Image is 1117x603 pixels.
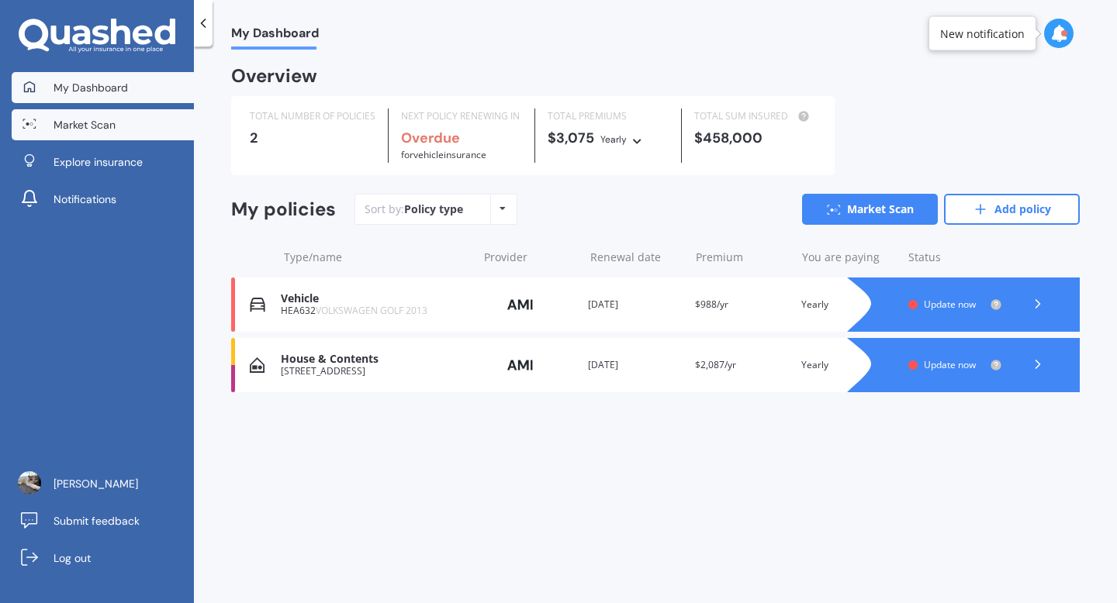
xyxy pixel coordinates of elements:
[316,304,427,317] span: VOLKSWAGEN GOLF 2013
[54,550,91,566] span: Log out
[548,130,669,147] div: $3,075
[231,198,336,221] div: My policies
[694,109,815,124] div: TOTAL SUM INSURED
[401,148,486,161] span: for Vehicle insurance
[695,358,736,371] span: $2,087/yr
[281,292,469,305] div: Vehicle
[694,130,815,146] div: $458,000
[250,130,375,146] div: 2
[231,26,319,47] span: My Dashboard
[588,297,682,312] div: [DATE]
[944,194,1080,225] a: Add policy
[231,68,317,84] div: Overview
[12,146,194,177] a: Explore insurance
[401,129,460,147] b: Overdue
[924,358,976,371] span: Update now
[548,109,669,124] div: TOTAL PREMIUMS
[281,305,469,316] div: HEA632
[695,298,728,311] span: $988/yr
[908,250,1002,265] div: Status
[54,476,138,491] span: [PERSON_NAME]
[54,117,116,133] span: Market Scan
[18,471,41,494] img: ACg8ocL-BS9Tt546FQrOetzRW0ab6PxYFZibM8TtbDqleug0rKiteKY=s96-c
[12,184,194,215] a: Notifications
[54,513,140,529] span: Submit feedback
[801,297,895,312] div: Yearly
[404,202,463,217] div: Policy type
[696,250,790,265] div: Premium
[284,250,472,265] div: Type/name
[482,350,559,380] img: AMI
[281,353,469,366] div: House & Contents
[365,202,463,217] div: Sort by:
[484,250,578,265] div: Provider
[54,154,143,170] span: Explore insurance
[940,26,1025,41] div: New notification
[12,543,194,574] a: Log out
[250,297,265,312] img: Vehicle
[12,505,194,536] a: Submit feedback
[54,191,116,207] span: Notifications
[802,194,938,225] a: Market Scan
[54,80,128,95] span: My Dashboard
[250,109,375,124] div: TOTAL NUMBER OF POLICIES
[801,357,895,373] div: Yearly
[12,109,194,140] a: Market Scan
[590,250,684,265] div: Renewal date
[588,357,682,373] div: [DATE]
[401,109,522,124] div: NEXT POLICY RENEWING IN
[250,357,265,373] img: House & Contents
[924,298,976,311] span: Update now
[482,290,559,319] img: AMI
[802,250,896,265] div: You are paying
[281,366,469,377] div: [STREET_ADDRESS]
[12,468,194,499] a: [PERSON_NAME]
[600,132,627,147] div: Yearly
[12,72,194,103] a: My Dashboard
